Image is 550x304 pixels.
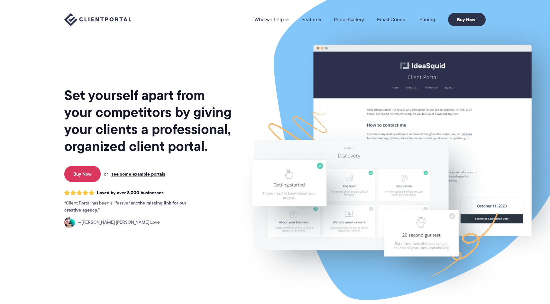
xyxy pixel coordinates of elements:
a: Features [301,17,321,22]
a: see some example portals [111,171,165,177]
span: [PERSON_NAME] [PERSON_NAME] Love [78,219,160,226]
a: Who we help [254,17,289,22]
a: Buy Now! [448,13,486,26]
p: Client Portal has been a lifesaver and . [64,200,199,214]
h1: Set yourself apart from your competitors by giving your clients a professional, organized client ... [64,87,233,155]
a: Pricing [419,17,435,22]
a: Buy Now [64,166,101,182]
span: or [104,171,108,177]
a: Portal Gallery [334,17,364,22]
span: Loved by over 8,000 businesses [97,190,164,195]
strong: the missing link for our creative agency [64,199,186,213]
a: Email Course [377,17,407,22]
